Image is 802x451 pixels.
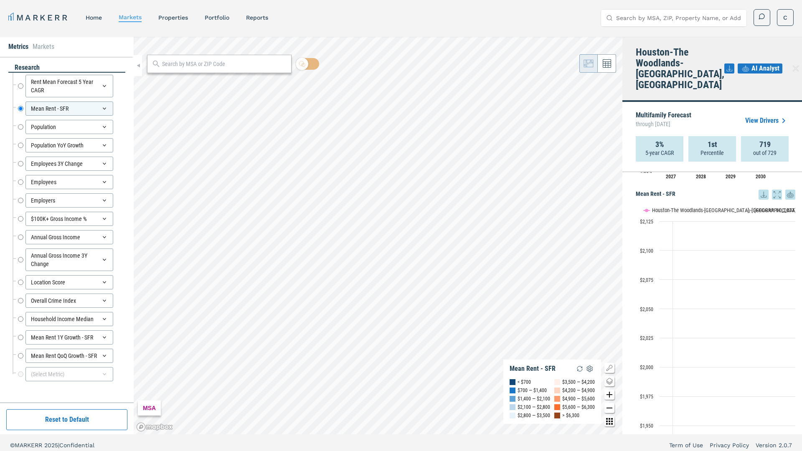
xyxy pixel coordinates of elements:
div: MSA [138,400,161,416]
h5: Mean Rent - SFR [636,190,795,200]
img: Reload Legend [575,364,585,374]
text: 2029 [726,174,736,180]
div: Employees [25,175,113,189]
p: out of 729 [753,149,777,157]
div: $3,500 — $4,200 [562,378,595,386]
div: Population YoY Growth [25,138,113,152]
text: 2030 [756,174,766,180]
div: Rent Mean Forecast 5 Year CAGR [25,75,113,97]
button: C [777,9,794,26]
input: Search by MSA or ZIP Code [162,60,287,68]
div: Mean Rent 1Y Growth - SFR [25,330,113,345]
div: (Select Metric) [25,367,113,381]
div: $100K+ Gross Income % [25,212,113,226]
h4: Houston-The Woodlands-[GEOGRAPHIC_DATA], [GEOGRAPHIC_DATA] [636,47,724,90]
div: Household Income Median [25,312,113,326]
button: Show Houston-The Woodlands-Sugar Land, TX [644,207,737,213]
text: 2027 [666,174,676,180]
text: $2,000 [640,365,653,370]
button: Show/Hide Legend Map Button [604,363,614,373]
span: C [783,13,787,22]
a: Portfolio [205,14,229,21]
button: Reset to Default [6,409,127,430]
button: Change style map button [604,376,614,386]
p: 5-year CAGR [645,149,674,157]
p: Percentile [700,149,724,157]
div: < $700 [518,378,531,386]
div: Annual Gross Income 3Y Change [25,248,113,271]
text: $1,975 [640,394,653,400]
span: MARKERR [15,442,44,448]
div: $700 — $1,400 [518,386,547,395]
div: Overall Crime Index [25,294,113,308]
div: research [8,63,125,73]
span: through [DATE] [636,119,691,129]
div: $4,200 — $4,900 [562,386,595,395]
div: Location Score [25,275,113,289]
div: $5,600 — $6,300 [562,403,595,411]
button: Other options map button [604,416,614,426]
button: Show USA [746,207,764,213]
a: home [86,14,102,21]
button: AI Analyst [738,63,782,73]
strong: 3% [655,140,664,149]
button: Zoom out map button [604,403,614,413]
img: Settings [585,364,595,374]
span: © [10,442,15,448]
strong: 1st [708,140,717,149]
a: reports [246,14,268,21]
li: Markets [33,42,54,52]
div: $4,900 — $5,600 [562,395,595,403]
canvas: Map [134,37,622,434]
a: properties [158,14,188,21]
a: Version 2.0.7 [756,441,792,449]
p: Multifamily Forecast [636,112,691,129]
text: $2,050 [640,307,653,312]
a: Privacy Policy [710,441,749,449]
text: $1,950 [640,423,653,429]
strong: 719 [759,140,771,149]
a: markets [119,14,142,20]
div: Mean Rent QoQ Growth - SFR [25,349,113,363]
div: > $6,300 [562,411,579,420]
div: Employees 3Y Change [25,157,113,171]
text: $2,100 [640,248,653,254]
div: Mean Rent - SFR [510,365,556,373]
span: 2025 | [44,442,59,448]
text: $2,075 [640,277,653,283]
a: Mapbox logo [136,422,173,432]
div: $2,800 — $3,500 [518,411,550,420]
div: $2,100 — $2,800 [518,403,550,411]
text: $2,125 [640,219,653,225]
div: Population [25,120,113,134]
div: $1,400 — $2,100 [518,395,550,403]
div: Mean Rent - SFR [25,101,113,116]
span: AI Analyst [751,63,779,73]
div: Employers [25,193,113,208]
a: MARKERR [8,12,69,23]
a: View Drivers [745,116,789,126]
li: Metrics [8,42,28,52]
text: 2028 [696,174,706,180]
div: Annual Gross Income [25,230,113,244]
button: Zoom in map button [604,390,614,400]
input: Search by MSA, ZIP, Property Name, or Address [616,10,741,26]
a: Term of Use [669,441,703,449]
text: [GEOGRAPHIC_DATA] [754,207,799,213]
span: Confidential [59,442,94,448]
text: $2,025 [640,335,653,341]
